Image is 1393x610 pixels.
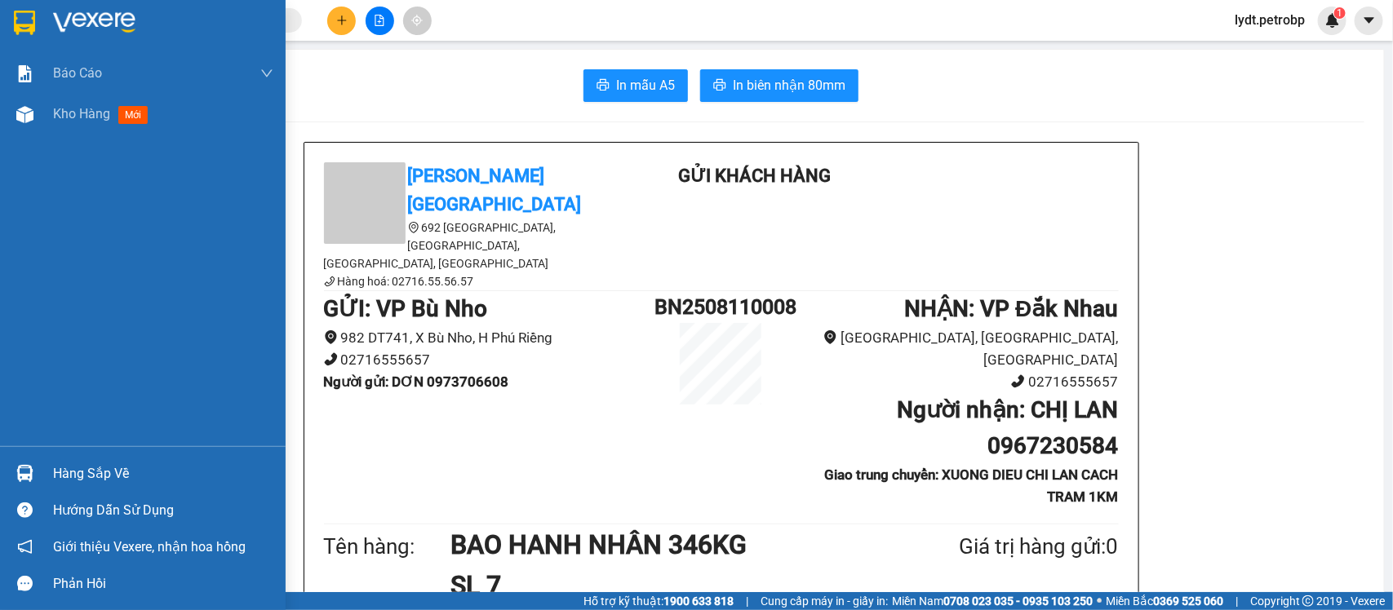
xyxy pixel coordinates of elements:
[53,572,273,596] div: Phản hồi
[260,67,273,80] span: down
[787,371,1119,393] li: 02716555657
[53,537,246,557] span: Giới thiệu Vexere, nhận hoa hồng
[1236,592,1238,610] span: |
[880,530,1118,564] div: Giá trị hàng gửi: 0
[1153,595,1223,608] strong: 0369 525 060
[583,69,688,102] button: printerIn mẫu A5
[450,565,880,606] h1: SL 7
[1106,592,1223,610] span: Miền Bắc
[336,15,348,26] span: plus
[324,219,618,272] li: 692 [GEOGRAPHIC_DATA], [GEOGRAPHIC_DATA], [GEOGRAPHIC_DATA], [GEOGRAPHIC_DATA]
[408,222,419,233] span: environment
[17,576,33,591] span: message
[787,327,1119,370] li: [GEOGRAPHIC_DATA], [GEOGRAPHIC_DATA], [GEOGRAPHIC_DATA]
[366,7,394,35] button: file-add
[654,291,787,323] h1: BN2508110008
[823,330,837,344] span: environment
[411,15,423,26] span: aim
[943,595,1093,608] strong: 0708 023 035 - 0935 103 250
[616,75,675,95] span: In mẫu A5
[16,106,33,123] img: warehouse-icon
[746,592,748,610] span: |
[53,462,273,486] div: Hàng sắp về
[324,272,618,290] li: Hàng hoá: 02716.55.56.57
[1222,10,1318,30] span: lydt.petrobp
[324,349,655,371] li: 02716555657
[1097,598,1102,604] span: ⚪️
[16,465,33,482] img: warehouse-icon
[53,498,273,523] div: Hướng dẫn sử dụng
[324,327,655,349] li: 982 DT741, X Bù Nho, H Phú Riềng
[324,352,338,366] span: phone
[824,466,1118,505] b: Giao trung chuyển: XUONG DIEU CHI LAN CACH TRAM 1KM
[53,63,102,83] span: Báo cáo
[327,7,356,35] button: plus
[678,166,831,186] b: Gửi khách hàng
[324,530,451,564] div: Tên hàng:
[8,8,237,96] li: [PERSON_NAME][GEOGRAPHIC_DATA]
[324,276,335,287] span: phone
[403,7,432,35] button: aim
[700,69,858,102] button: printerIn biên nhận 80mm
[1302,595,1314,607] span: copyright
[17,502,33,518] span: question-circle
[663,595,734,608] strong: 1900 633 818
[408,166,582,214] b: [PERSON_NAME][GEOGRAPHIC_DATA]
[1325,13,1340,28] img: icon-new-feature
[897,396,1118,459] b: Người nhận : CHỊ LAN 0967230584
[597,78,610,94] span: printer
[324,330,338,344] span: environment
[113,115,217,133] li: VP VP Bình Triệu
[713,78,726,94] span: printer
[14,11,35,35] img: logo-vxr
[733,75,845,95] span: In biên nhận 80mm
[324,295,488,322] b: GỬI : VP Bù Nho
[53,106,110,122] span: Kho hàng
[374,15,385,26] span: file-add
[1011,374,1025,388] span: phone
[8,115,113,133] li: VP VP Đắk Nhau
[904,295,1118,322] b: NHẬN : VP Đắk Nhau
[1337,7,1342,19] span: 1
[16,65,33,82] img: solution-icon
[17,539,33,555] span: notification
[892,592,1093,610] span: Miền Nam
[583,592,734,610] span: Hỗ trợ kỹ thuật:
[761,592,888,610] span: Cung cấp máy in - giấy in:
[1355,7,1383,35] button: caret-down
[1334,7,1346,19] sup: 1
[450,524,880,565] h1: BAO HANH NHÂN 346KG
[118,106,148,124] span: mới
[1362,13,1377,28] span: caret-down
[324,374,509,390] b: Người gửi : DƠN 0973706608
